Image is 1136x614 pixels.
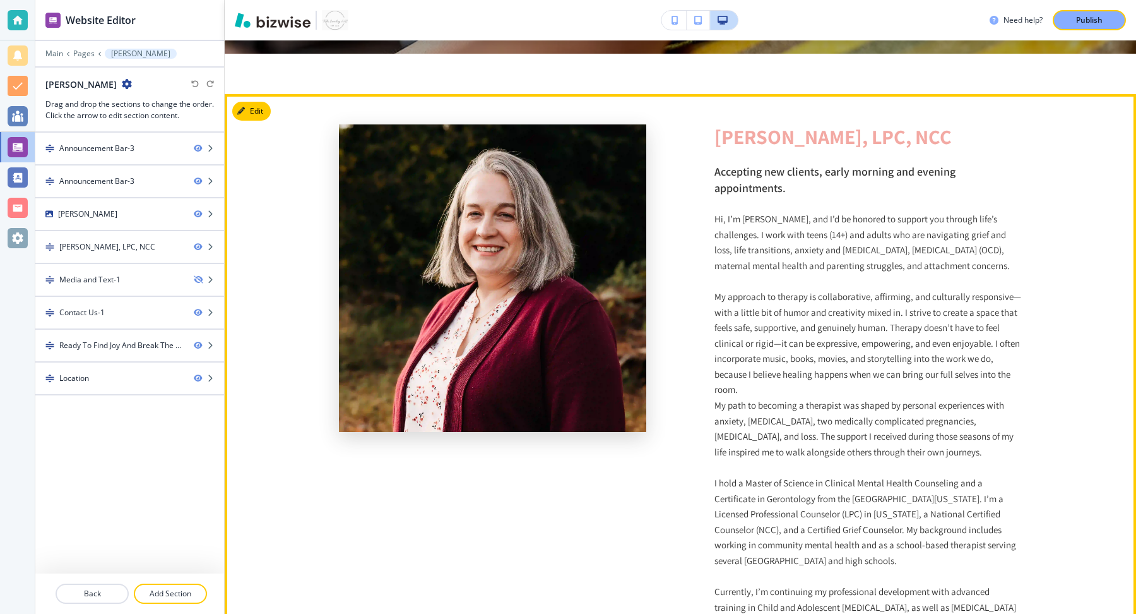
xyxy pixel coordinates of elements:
img: Your Logo [322,10,348,30]
p: I hold a Master of Science in Clinical Mental Health Counseling and a Certificate in Gerontology ... [714,476,1022,569]
div: DragAnnouncement Bar-3 [35,133,224,164]
div: Announcement Bar-3 [59,176,134,187]
div: Laura Mallard [58,208,117,220]
img: Drag [45,177,54,186]
div: DragReady To Find Joy And Break The Cycle? [35,330,224,361]
button: Edit [232,102,271,121]
img: <p><span style="color: rgb(243, 169, 163);">Laura Mallard, LPC, NCC </span></p> [339,124,646,432]
div: Location [59,373,89,384]
button: Main [45,49,63,58]
p: Hi, I’m [PERSON_NAME], and I’d be honored to support you through life’s challenges. I work with t... [714,212,1022,274]
button: Publish [1053,10,1126,30]
div: Laura Mallard, LPC, NCC [59,241,155,253]
img: Drag [45,341,54,350]
div: Announcement Bar-3 [59,143,134,154]
div: DragLocation [35,363,224,394]
p: Back [57,588,127,599]
h3: Need help? [1003,15,1043,26]
p: My path to becoming a therapist was shaped by personal experiences with anxiety, [MEDICAL_DATA], ... [714,398,1022,460]
div: Ready To Find Joy And Break The Cycle? [59,340,184,351]
h2: Website Editor [66,13,136,28]
h2: [PERSON_NAME] [45,78,117,91]
button: Pages [73,49,95,58]
p: [PERSON_NAME] [111,49,170,58]
button: Add Section [134,584,207,604]
img: Drag [45,144,54,153]
div: Media and Text-1 [59,274,121,286]
img: editor icon [45,13,61,28]
div: [PERSON_NAME] [35,198,224,230]
img: Drag [45,243,54,251]
p: Accepting new clients, early morning and evening appointments. [714,164,1022,196]
img: Drag [45,275,54,284]
div: DragMedia and Text-1 [35,264,224,296]
img: Bizwise Logo [235,13,311,28]
img: Drag [45,374,54,383]
p: My approach to therapy is collaborative, affirming, and culturally responsive—with a little bit o... [714,289,1022,398]
div: Contact Us-1 [59,307,105,318]
span: [PERSON_NAME], LPC, NCC [714,123,952,150]
div: DragAnnouncement Bar-3 [35,166,224,197]
h3: Drag and drop the sections to change the order. Click the arrow to edit section content. [45,99,214,121]
button: [PERSON_NAME] [105,49,177,59]
div: DragContact Us-1 [35,297,224,328]
div: Drag[PERSON_NAME], LPC, NCC [35,231,224,263]
p: Publish [1076,15,1103,26]
p: Add Section [135,588,206,599]
img: Drag [45,308,54,317]
button: Back [56,584,129,604]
